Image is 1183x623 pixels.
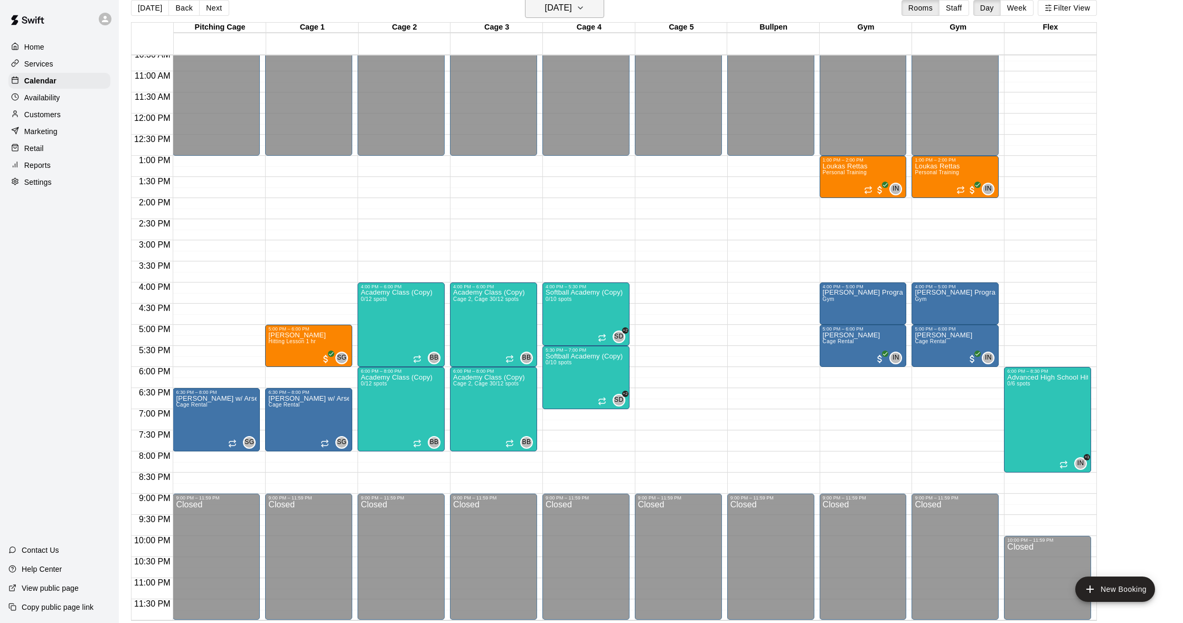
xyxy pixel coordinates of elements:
span: Bucket Bucket [524,436,533,449]
div: 4:00 PM – 5:00 PM [823,284,904,289]
span: Hitting Lesson 1 hr [268,338,316,344]
div: Isaiah Nelson [889,183,902,195]
div: 5:00 PM – 6:00 PM: Hitting Lesson 1 hr [265,325,352,367]
span: Bucket Bucket [432,436,440,449]
span: All customers have paid [967,354,978,364]
div: Cage 2 [359,23,451,33]
a: Home [8,39,110,55]
span: Recurring event [598,334,606,342]
div: 6:00 PM – 8:30 PM [1007,369,1088,374]
div: 9:00 PM – 11:59 PM: Closed [358,494,445,620]
span: 10:30 PM [132,557,173,566]
span: 12:30 PM [132,135,173,144]
span: 0/12 spots filled [493,381,519,386]
span: Cage Rental [915,338,946,344]
div: 1:00 PM – 2:00 PM: Personal Training [912,156,999,198]
div: 5:00 PM – 6:00 PM [823,326,904,332]
div: 5:00 PM – 6:00 PM [268,326,349,332]
div: 9:00 PM – 11:59 PM: Closed [173,494,260,620]
div: 9:00 PM – 11:59 PM: Closed [635,494,722,620]
div: 5:00 PM – 6:00 PM: Cage Rental [912,325,999,367]
span: SG [337,437,346,448]
span: 11:30 AM [132,92,173,101]
div: 5:00 PM – 6:00 PM: Cage Rental [820,325,907,367]
span: 11:30 PM [132,599,173,608]
p: Help Center [22,564,62,574]
span: 12:00 PM [132,114,173,122]
div: 9:00 PM – 11:59 PM [453,495,534,501]
div: 9:00 PM – 11:59 PM [823,495,904,501]
div: 6:30 PM – 8:00 PM: Shaun w/ Arsenal [173,388,260,451]
div: 4:00 PM – 6:00 PM [361,284,442,289]
span: IN [985,353,992,363]
span: 0/10 spots filled [546,360,571,365]
span: 0/12 spots filled [361,381,387,386]
div: 9:00 PM – 11:59 PM: Closed [265,494,352,620]
div: 9:00 PM – 11:59 PM: Closed [542,494,630,620]
span: Recurring event [413,355,421,363]
a: Marketing [8,124,110,139]
span: 8:00 PM [136,451,173,460]
div: Shaun Garceau [335,352,348,364]
span: Cage Rental [268,402,299,408]
div: 6:30 PM – 8:00 PM: Shaun w/ Arsenal [265,388,352,451]
span: Recurring event [956,186,965,194]
span: All customers have paid [875,354,885,364]
a: Retail [8,140,110,156]
div: Calendar [8,73,110,89]
span: Bucket Bucket [432,352,440,364]
span: Personal Training [823,169,867,175]
span: BB [522,437,531,448]
div: 1:00 PM – 2:00 PM [823,157,904,163]
span: 9:30 PM [136,515,173,524]
div: 5:00 PM – 6:00 PM [915,326,996,332]
p: Calendar [24,75,57,86]
div: Cage 1 [266,23,359,33]
span: IN [1077,458,1084,469]
div: 4:00 PM – 6:00 PM: Academy Class (Copy) [450,282,537,367]
div: Bucket Bucket [428,352,440,364]
div: 1:00 PM – 2:00 PM: Personal Training [820,156,907,198]
span: 0/6 spots filled [1007,381,1030,386]
span: Bucket Bucket [524,352,533,364]
div: 9:00 PM – 11:59 PM: Closed [820,494,907,620]
p: Reports [24,160,51,171]
a: Availability [8,90,110,106]
div: Settings [8,174,110,190]
span: 0/12 spots filled [493,296,519,302]
span: BB [430,353,439,363]
span: +2 [622,391,628,397]
span: SG [245,437,254,448]
span: IN [893,184,899,194]
span: Recurring event [228,439,237,448]
span: Recurring event [1059,460,1068,469]
span: SD [614,395,623,405]
span: 11:00 AM [132,71,173,80]
div: Sabrina Diaz [613,331,625,343]
span: Recurring event [413,439,421,448]
div: Bullpen [727,23,820,33]
span: 6:00 PM [136,367,173,376]
div: 6:00 PM – 8:00 PM: Academy Class (Copy) [450,367,537,451]
span: 5:30 PM [136,346,173,355]
div: 4:00 PM – 5:00 PM: Darin Program 4-5:30 [820,282,907,325]
p: Marketing [24,126,58,137]
div: 4:00 PM – 5:00 PM: Darin Program 4-5:30 [912,282,999,325]
div: Cage 3 [450,23,543,33]
p: Contact Us [22,545,59,555]
span: Personal Training [915,169,959,175]
span: 9:00 PM [136,494,173,503]
span: IN [893,353,899,363]
div: 10:00 PM – 11:59 PM: Closed [1004,536,1091,620]
div: Bucket Bucket [520,436,533,449]
div: 9:00 PM – 11:59 PM: Closed [727,494,814,620]
span: Cage Rental [823,338,854,344]
a: Reports [8,157,110,173]
div: 4:00 PM – 5:00 PM [915,284,996,289]
div: Customers [8,107,110,122]
div: 5:30 PM – 7:00 PM [546,347,626,353]
span: Gym [915,296,926,302]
